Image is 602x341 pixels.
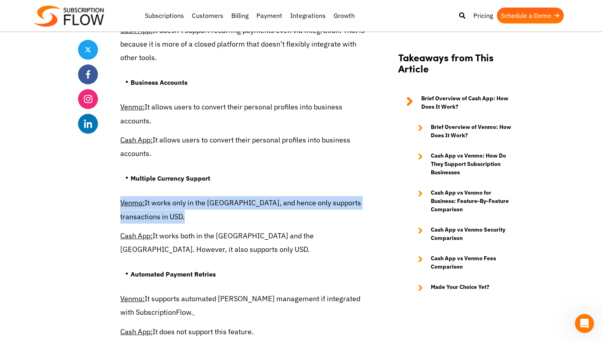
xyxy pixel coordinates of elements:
u: Cash App: [120,135,152,144]
a: Growth [330,8,359,23]
strong: Automated Payment Retries [131,270,216,278]
strong: Multiple Currency Support [131,174,210,182]
a: Cash App vs Venmo for Business: Feature-By-Feature Comparison [410,189,516,214]
a: Billing [227,8,252,23]
iframe: Intercom live chat [575,314,594,333]
strong: Business Accounts [131,78,188,86]
u: Venmo: [120,294,145,303]
a: Customers [188,8,227,23]
p: It does not support this feature. [120,325,365,339]
a: Subscriptions [141,8,188,23]
strong: Cash App vs Venmo Fees Comparison [431,254,516,271]
strong: Cash App vs Venmo Security Comparison [431,226,516,242]
a: Cash App vs Venmo Fees Comparison [410,254,516,271]
a: Made Your Choice Yet? [410,283,516,292]
strong: Cash App vs Venmo for Business: Feature-By-Feature Comparison [431,189,516,214]
a: Pricing [469,8,497,23]
p: It allows users to convert their personal profiles into business accounts. [120,100,365,127]
img: Subscriptionflow [34,6,104,27]
a: Brief Overview of Venmo: How Does It Work? [410,123,516,140]
u: Cash App: [120,327,152,336]
p: It allows users to convert their personal profiles into business accounts. [120,133,365,160]
a: Brief Overview of Cash App: How Does It Work? [398,94,516,111]
u: Venmo: [120,198,145,207]
h2: Takeaways from This Article [398,51,516,82]
strong: Made Your Choice Yet? [431,283,489,292]
p: It works both in the [GEOGRAPHIC_DATA] and the [GEOGRAPHIC_DATA]. However, it also supports only ... [120,229,365,256]
strong: Cash App vs Venmo: How Do They Support Subscription Businesses [431,152,516,177]
a: Cash App vs Venmo Security Comparison [410,226,516,242]
u: Venmo: [120,102,145,111]
u: Cash App: [120,231,152,240]
strong: Brief Overview of Venmo: How Does It Work? [431,123,516,140]
a: Integrations [286,8,330,23]
a: Cash App vs Venmo: How Do They Support Subscription Businesses [410,152,516,177]
p: It works only in the [GEOGRAPHIC_DATA], and hence only supports transactions in USD. [120,196,365,223]
a: Payment [252,8,286,23]
a: Schedule a Demo [497,8,564,23]
p: It doesn’t support recurring payments even via integration. That is because it is more of a close... [120,24,365,65]
p: It supports automated [PERSON_NAME] management if integrated with SubscriptionFlow. [120,292,365,319]
strong: Brief Overview of Cash App: How Does It Work? [421,94,516,111]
